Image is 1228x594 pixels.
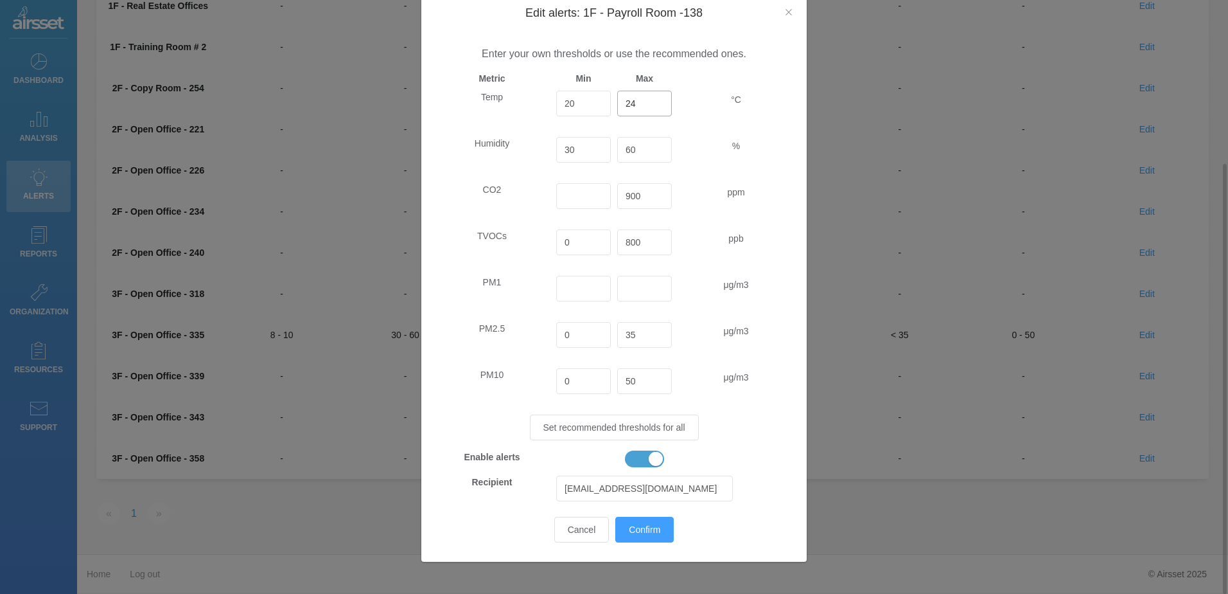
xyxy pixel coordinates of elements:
[554,517,610,543] button: Cancel
[678,186,794,199] span: ppm
[480,368,504,382] label: PM10
[575,73,591,84] strong: Min
[678,325,794,338] span: μg/m3
[784,5,794,21] button: Close
[475,137,509,150] label: Humidity
[678,139,794,153] span: %
[615,517,674,543] button: Confirm
[568,525,596,535] span: Cancel
[483,276,502,289] label: PM1
[543,422,685,433] span: Set recommended thresholds for all
[629,525,660,535] span: Confirm
[678,371,794,384] span: μg/m3
[525,6,703,19] span: Edit alerts: 1F - Payroll Room -138
[530,415,699,440] button: Set recommended thresholds for all
[464,452,520,462] strong: Enable alerts
[471,477,512,487] strong: Recipient
[481,91,503,104] label: Temp
[477,230,507,243] label: TVOCs
[678,278,794,292] span: μg/m3
[483,183,502,197] label: CO2
[478,73,505,84] strong: Metric
[678,232,794,246] span: ppb
[434,46,794,62] p: Enter your own thresholds or use the recommended ones.
[636,73,653,84] strong: Max
[479,322,505,336] label: PM2.5
[678,93,794,107] span: °C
